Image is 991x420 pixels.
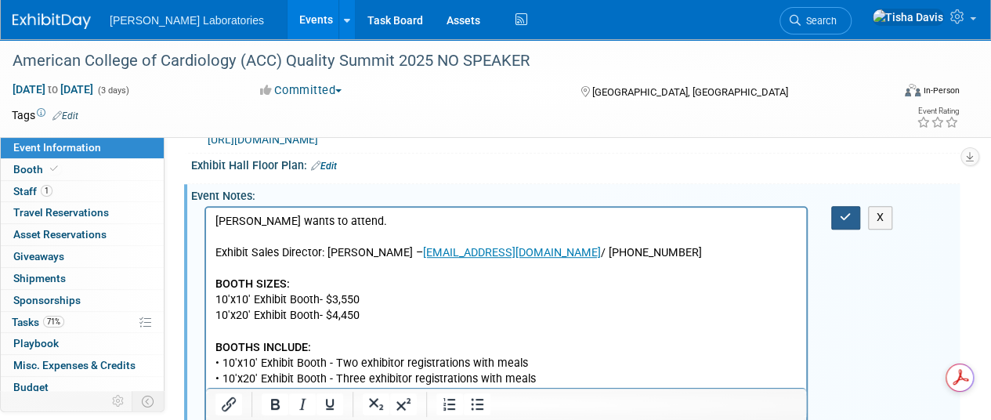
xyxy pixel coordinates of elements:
td: Personalize Event Tab Strip [105,391,132,411]
span: 1 [41,185,52,197]
button: Superscript [390,393,417,415]
img: Format-Inperson.png [905,84,920,96]
button: X [868,206,893,229]
button: Bold [262,393,288,415]
b: BOOTH SIZES: [9,70,84,83]
a: Playbook [1,333,164,354]
a: Asset Reservations [1,224,164,245]
div: Event Notes: [191,184,960,204]
b: BOOTHS INCLUDE: [9,133,105,147]
span: Staff [13,185,52,197]
a: [URL][DOMAIN_NAME] [208,133,318,146]
button: Bullet list [464,393,490,415]
span: Booth [13,163,61,176]
div: In-Person [923,85,960,96]
a: Sponsorships [1,290,164,311]
a: [EMAIL_ADDRESS][DOMAIN_NAME] [217,38,395,52]
a: Shipments [1,268,164,289]
a: Travel Reservations [1,202,164,223]
span: [PERSON_NAME] Laboratories [110,14,264,27]
span: Giveaways [13,250,64,262]
button: Subscript [363,393,389,415]
span: Search [801,15,837,27]
span: [DATE] [DATE] [12,82,94,96]
span: 71% [43,316,64,328]
span: Travel Reservations [13,206,109,219]
a: Search [779,7,852,34]
span: to [45,83,60,96]
div: Event Format [821,81,960,105]
a: Giveaways [1,246,164,267]
span: Event Information [13,141,101,154]
a: Edit [52,110,78,121]
button: Underline [316,393,343,415]
img: ExhibitDay [13,13,91,29]
td: Toggle Event Tabs [132,391,165,411]
span: Sponsorships [13,294,81,306]
a: Booth [1,159,164,180]
img: Tisha Davis [872,9,944,26]
a: Misc. Expenses & Credits [1,355,164,376]
span: Asset Reservations [13,228,107,241]
a: Event Information [1,137,164,158]
a: Tasks71% [1,312,164,333]
button: Committed [255,82,348,99]
div: Exhibit Hall Floor Plan: [191,154,960,174]
span: Shipments [13,272,66,284]
span: [GEOGRAPHIC_DATA], [GEOGRAPHIC_DATA] [591,86,787,98]
button: Italic [289,393,316,415]
span: Tasks [12,316,64,328]
button: Numbered list [436,393,463,415]
td: Tags [12,107,78,123]
span: Budget [13,381,49,393]
a: Staff1 [1,181,164,202]
span: (3 days) [96,85,129,96]
span: Misc. Expenses & Credits [13,359,136,371]
a: Edit [311,161,337,172]
button: Insert/edit link [215,393,242,415]
i: Booth reservation complete [50,165,58,173]
span: Playbook [13,337,59,349]
div: American College of Cardiology (ACC) Quality Summit 2025 NO SPEAKER [7,47,879,75]
div: Event Rating [917,107,959,115]
a: Budget [1,377,164,398]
